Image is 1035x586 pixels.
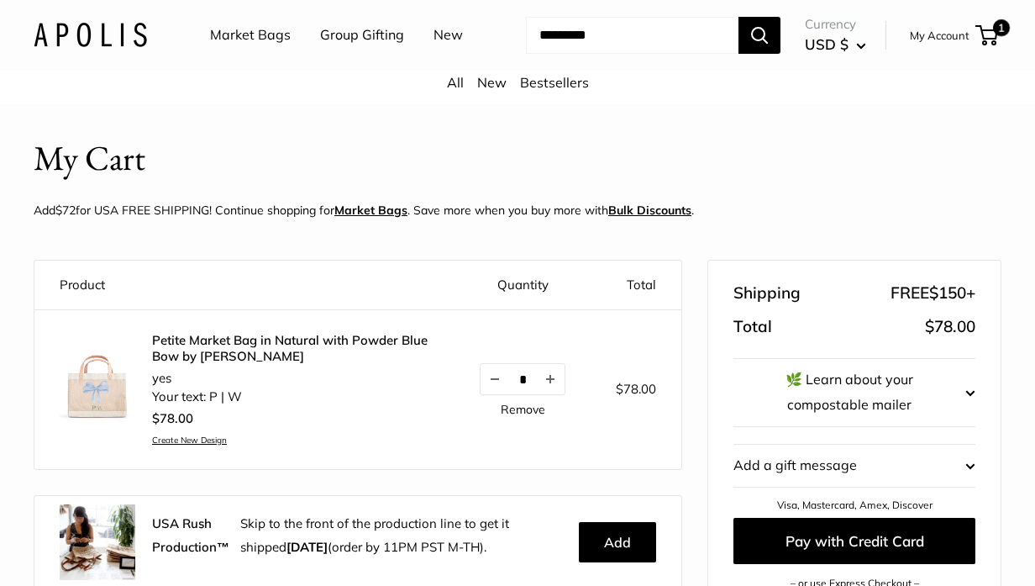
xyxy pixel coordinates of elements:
[591,261,681,310] th: Total
[891,278,975,309] span: FREE +
[481,364,509,394] button: Decrease quantity by 1
[977,25,998,45] a: 1
[993,19,1010,36] span: 1
[286,539,328,555] b: [DATE]
[55,203,76,218] span: $72
[152,332,429,365] a: Petite Market Bag in Natural with Powder Blue Bow by [PERSON_NAME]
[433,23,463,48] a: New
[929,282,966,303] span: $150
[616,381,656,397] span: $78.00
[520,74,589,91] a: Bestsellers
[805,31,866,58] button: USD $
[579,522,656,562] button: Add
[34,134,145,183] h1: My Cart
[60,504,135,580] img: rush.jpg
[447,74,464,91] a: All
[733,518,975,564] button: Pay with Credit Card
[805,13,866,36] span: Currency
[152,369,429,388] li: yes
[210,23,291,48] a: Market Bags
[477,74,507,91] a: New
[910,25,969,45] a: My Account
[805,35,848,53] span: USD $
[454,261,591,310] th: Quantity
[526,17,738,54] input: Search...
[608,203,691,218] u: Bulk Discounts
[34,23,147,47] img: Apolis
[152,410,193,426] span: $78.00
[34,199,694,221] p: Add for USA FREE SHIPPING! Continue shopping for . Save more when you buy more with .
[152,388,429,407] li: Your text: P | W
[733,445,975,487] button: Add a gift message
[738,17,780,54] button: Search
[536,364,565,394] button: Increase quantity by 1
[60,350,135,425] img: Petite Market Bag in Natural with Powder Blue Bow by Amy Logsdon
[733,359,975,426] button: 🌿 Learn about your compostable mailer
[320,23,404,48] a: Group Gifting
[334,203,407,218] a: Market Bags
[777,499,933,511] a: Visa, Mastercard, Amex, Discover
[34,261,454,310] th: Product
[152,515,229,555] strong: USA Rush Production™
[733,312,772,342] span: Total
[733,278,801,309] span: Shipping
[501,404,545,415] a: Remove
[152,435,429,446] a: Create New Design
[509,372,536,387] input: Quantity
[925,316,975,336] span: $78.00
[240,512,566,559] p: Skip to the front of the production line to get it shipped (order by 11PM PST M-TH).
